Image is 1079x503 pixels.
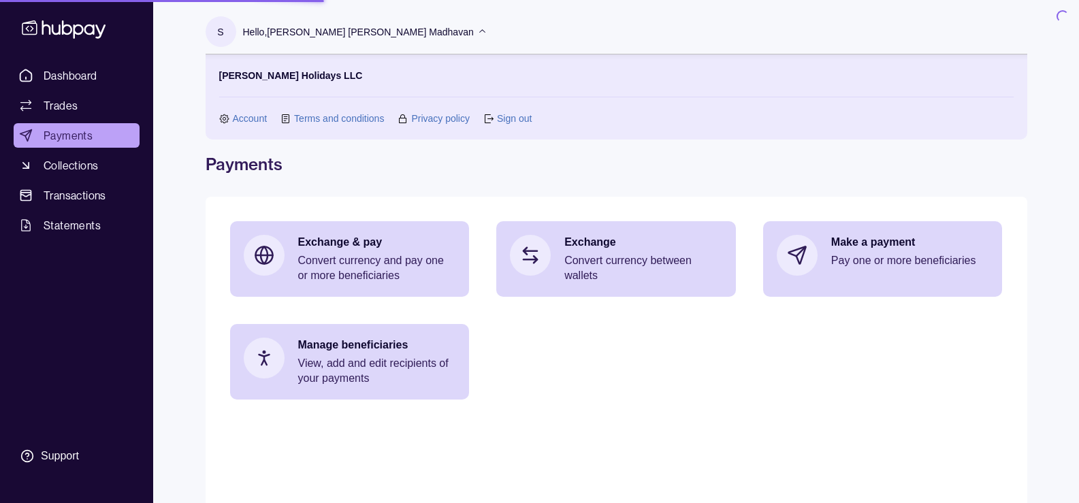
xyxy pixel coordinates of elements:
p: [PERSON_NAME] Holidays LLC [219,68,363,83]
span: Statements [44,217,101,233]
a: Statements [14,213,140,238]
a: Dashboard [14,63,140,88]
p: Exchange & pay [298,235,456,250]
a: Payments [14,123,140,148]
p: Make a payment [831,235,989,250]
span: Transactions [44,187,106,204]
p: Exchange [564,235,722,250]
a: Privacy policy [411,111,470,126]
a: ExchangeConvert currency between wallets [496,221,736,297]
h1: Payments [206,153,1027,175]
p: Pay one or more beneficiaries [831,253,989,268]
div: Support [41,449,79,464]
p: S [217,25,223,39]
a: Make a paymentPay one or more beneficiaries [763,221,1003,289]
p: Convert currency between wallets [564,253,722,283]
p: Convert currency and pay one or more beneficiaries [298,253,456,283]
a: Support [14,442,140,470]
p: Manage beneficiaries [298,338,456,353]
a: Manage beneficiariesView, add and edit recipients of your payments [230,324,470,400]
span: Collections [44,157,98,174]
a: Exchange & payConvert currency and pay one or more beneficiaries [230,221,470,297]
a: Account [233,111,268,126]
p: Hello, [PERSON_NAME] [PERSON_NAME] Madhavan [243,25,474,39]
a: Terms and conditions [294,111,384,126]
p: View, add and edit recipients of your payments [298,356,456,386]
a: Collections [14,153,140,178]
span: Payments [44,127,93,144]
span: Trades [44,97,78,114]
a: Sign out [497,111,532,126]
a: Trades [14,93,140,118]
a: Transactions [14,183,140,208]
span: Dashboard [44,67,97,84]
